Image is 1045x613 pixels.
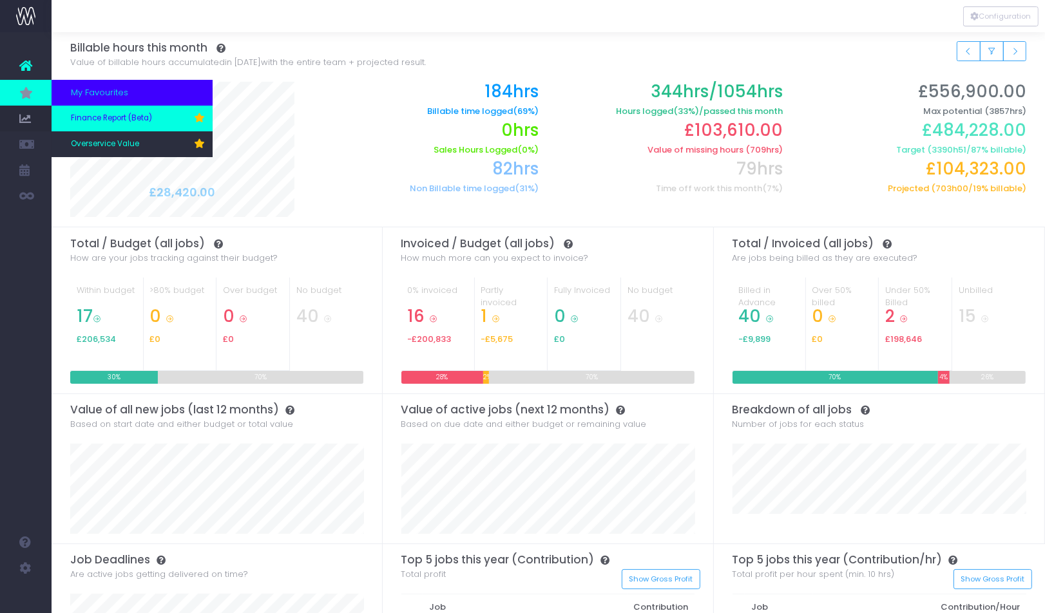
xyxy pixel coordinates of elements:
[296,284,357,306] div: No budget
[802,159,1027,179] h2: £104,323.00
[971,145,981,155] span: 87
[52,131,213,157] a: Overservice Value
[408,284,468,306] div: 0% invoiced
[70,403,364,416] h3: Value of all new jobs (last 12 months)
[554,284,614,306] div: Fully Invoiced
[225,56,261,69] span: in [DATE]
[622,569,700,589] button: Show Gross Profit
[314,159,539,179] h2: 82hrs
[739,334,771,344] span: -£9,899
[223,306,235,326] span: 0
[71,138,139,150] span: Overservice Value
[963,6,1039,26] div: Vertical button group
[71,86,128,99] span: My Favourites
[733,237,874,250] span: Total / Invoiced (all jobs)
[71,113,152,124] span: Finance Report (Beta)
[150,306,162,326] span: 0
[150,284,210,306] div: >80% budget
[150,334,161,344] span: £0
[70,237,205,250] span: Total / Budget (all jobs)
[885,306,895,326] span: 2
[70,371,158,384] div: 30%
[314,82,539,102] h2: 184hrs
[739,306,762,326] span: 40
[77,306,93,326] span: 17
[489,371,695,384] div: 70%
[314,184,539,194] h6: Non Billable time logged
[938,371,950,384] div: 4%
[314,145,539,155] h6: Sales Hours Logged
[885,334,922,344] span: £198,646
[70,568,248,581] span: Are active jobs getting delivered on time?
[812,334,823,344] span: £0
[963,6,1039,26] button: Configuration
[628,306,650,326] span: 40
[802,120,1027,140] h2: £484,228.00
[408,306,425,326] span: 16
[558,184,783,194] h6: Time off work this month
[733,568,895,581] span: Total profit per hour spent (min. 10 hrs)
[401,403,695,416] h3: Value of active jobs (next 12 months)
[554,334,565,344] span: £0
[70,56,426,69] span: Value of billable hours accumulated with the entire team + projected result.
[401,371,484,384] div: 28%
[558,120,783,140] h2: £103,610.00
[408,334,452,344] span: -£200,833
[401,553,695,566] h3: Top 5 jobs this year (Contribution)
[70,553,364,566] h3: Job Deadlines
[401,252,589,265] span: How much more can you expect to invoice?
[314,106,539,117] h6: Billable time logged
[802,82,1027,102] h2: £556,900.00
[77,334,116,344] span: £206,534
[673,106,699,117] span: (33%)
[223,334,234,344] span: £0
[558,145,783,155] h6: Value of missing hours (709hrs)
[959,284,1019,306] div: Unbilled
[401,418,647,431] span: Based on due date and either budget or remaining value
[762,184,783,194] span: (7%)
[932,145,966,155] span: 3390h51
[70,41,1027,54] h3: Billable hours this month
[401,237,555,250] span: Invoiced / Budget (all jobs)
[959,306,976,326] span: 15
[935,184,968,194] span: 703h00
[954,569,1032,589] button: Show Gross Profit
[739,284,799,306] div: Billed in Advance
[52,106,213,131] a: Finance Report (Beta)
[957,41,1026,61] div: Small button group
[802,106,1027,117] h6: Max potential (3857hrs)
[515,184,539,194] span: (31%)
[812,306,824,326] span: 0
[481,306,488,326] span: 1
[802,184,1027,194] h6: Projected ( / % billable)
[70,252,278,265] span: How are your jobs tracking against their budget?
[16,587,35,607] img: images/default_profile_image.png
[481,284,541,306] div: Partly invoiced
[812,284,872,306] div: Over 50% billed
[77,284,137,306] div: Within budget
[70,418,293,431] span: Based on start date and either budget or total value
[517,145,539,155] span: (0%)
[481,334,513,344] span: -£5,675
[296,306,319,326] span: 40
[483,371,489,384] div: 2%
[733,252,918,265] span: Are jobs being billed as they are executed?
[314,120,539,140] h2: 0hrs
[733,418,865,431] span: Number of jobs for each status
[733,403,852,416] span: Breakdown of all jobs
[558,159,783,179] h2: 79hrs
[733,553,1027,566] h3: Top 5 jobs this year (Contribution/hr)
[401,568,446,581] span: Total profit
[158,371,363,384] div: 70%
[513,106,539,117] span: (69%)
[885,284,945,306] div: Under 50% Billed
[558,82,783,102] h2: 344hrs/1054hrs
[223,284,283,306] div: Over budget
[973,184,981,194] span: 19
[802,145,1027,155] h6: Target ( / % billable)
[950,371,1026,384] div: 26%
[554,306,566,326] span: 0
[628,284,688,306] div: No budget
[733,371,938,384] div: 70%
[558,106,783,117] h6: Hours logged /passed this month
